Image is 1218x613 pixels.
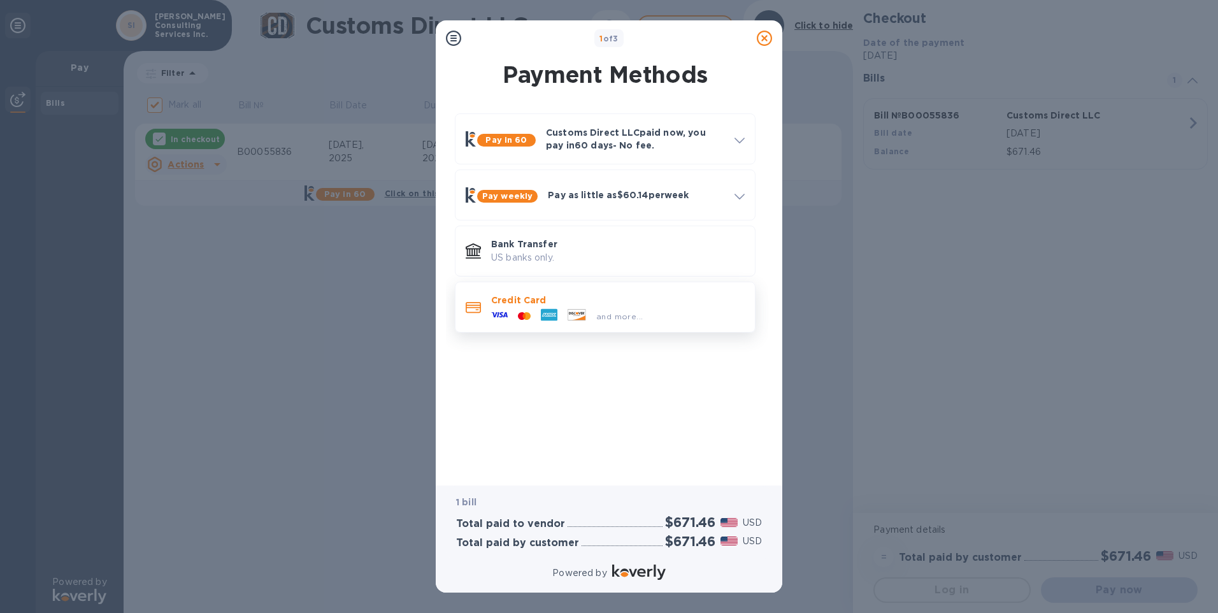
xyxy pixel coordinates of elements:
[552,566,606,580] p: Powered by
[743,535,762,548] p: USD
[612,565,666,580] img: Logo
[456,537,579,549] h3: Total paid by customer
[548,189,724,201] p: Pay as little as $60.14 per week
[485,135,527,145] b: Pay in 60
[665,514,715,530] h2: $671.46
[456,518,565,530] h3: Total paid to vendor
[665,533,715,549] h2: $671.46
[599,34,603,43] span: 1
[720,537,738,545] img: USD
[491,251,745,264] p: US banks only.
[743,516,762,530] p: USD
[596,312,643,321] span: and more...
[482,191,533,201] b: Pay weekly
[456,497,476,507] b: 1 bill
[599,34,619,43] b: of 3
[546,126,724,152] p: Customs Direct LLC paid now, you pay in 60 days - No fee.
[491,238,745,250] p: Bank Transfer
[720,518,738,527] img: USD
[491,294,745,306] p: Credit Card
[452,61,758,88] h1: Payment Methods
